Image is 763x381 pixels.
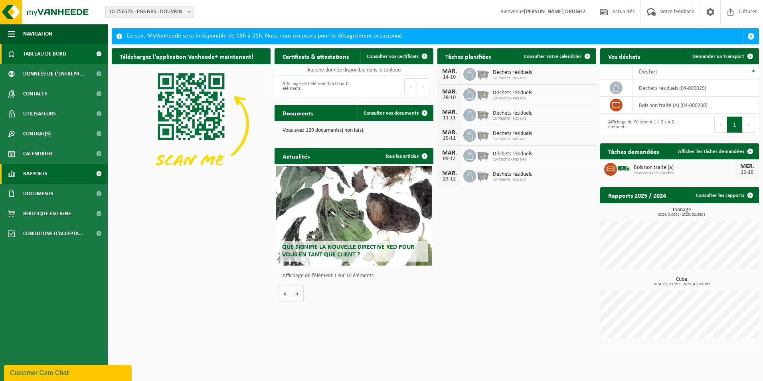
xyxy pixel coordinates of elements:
[604,282,759,286] span: 2024: 62,500 m3 - 2025: 47,500 m3
[367,54,419,59] span: Consulter vos certificats
[441,170,457,177] div: MAR.
[617,162,631,175] img: BL-SO-LV
[476,67,490,80] img: WB-2500-GAL-GY-01
[633,97,759,114] td: bois non traité (A) (04-000200)
[714,117,727,133] button: Previous
[604,213,759,217] span: 2024: 0,000 t - 2025: 52,680 t
[604,116,676,133] div: Affichage de l'élément 1 à 2 sur 2 éléments
[282,244,414,258] span: Que signifie la nouvelle directive RED pour vous en tant que client ?
[127,29,743,44] div: Ce soir, MyVanheede sera indisponible de 18h à 21h. Nous nous excusons pour le désagrément occasi...
[493,137,532,142] span: 10-756573 - PGS NRS
[633,79,759,97] td: déchets résiduels (04-000029)
[275,148,318,164] h2: Actualités
[112,64,271,184] img: Download de VHEPlus App
[727,117,743,133] button: 1
[437,48,499,64] h2: Tâches planifiées
[441,150,457,156] div: MAR.
[493,171,532,178] span: Déchets résiduels
[476,107,490,121] img: WB-2500-GAL-GY-01
[357,105,433,121] a: Consulter vos documents
[23,84,47,104] span: Contacts
[678,149,744,154] span: Afficher les tâches demandées
[493,178,532,183] span: 10-756573 - PGS NRS
[634,165,735,171] span: Bois non traité (a)
[672,143,758,159] a: Afficher les tâches demandées
[476,148,490,162] img: WB-2500-GAL-GY-01
[493,157,532,162] span: 10-756573 - PGS NRS
[476,87,490,101] img: WB-2500-GAL-GY-01
[493,110,532,117] span: Déchets résiduels
[639,69,657,75] span: Déchet
[441,89,457,95] div: MAR.
[23,164,47,184] span: Rapports
[23,144,52,164] span: Calendrier
[276,166,432,266] a: Que signifie la nouvelle directive RED pour vous en tant que client ?
[291,286,304,302] button: Volgende
[518,48,595,64] a: Consulter votre calendrier
[686,48,758,64] a: Demander un transport
[600,187,674,203] h2: Rapports 2025 / 2024
[360,48,433,64] a: Consulter vos certificats
[23,224,83,244] span: Conditions d'accepta...
[112,48,261,64] h2: Téléchargez l'application Vanheede+ maintenant!
[379,148,433,164] a: Tous les articles
[493,76,532,81] span: 10-756573 - PGS NRS
[23,124,51,144] span: Contrat(s)
[441,109,457,115] div: MAR.
[441,115,457,121] div: 11-11
[23,44,66,64] span: Tableau de bord
[441,95,457,101] div: 28-10
[690,187,758,203] a: Consulter les rapports
[493,90,532,96] span: Déchets résiduels
[23,184,53,204] span: Documents
[279,286,291,302] button: Vorige
[493,151,532,157] span: Déchets résiduels
[493,96,532,101] span: 10-756573 - PGS NRS
[634,171,735,176] span: Livraison sur site planifiée
[524,54,581,59] span: Consulter votre calendrier
[23,64,84,84] span: Données de l'entrepr...
[279,77,350,95] div: Affichage de l'élément 0 à 0 sur 0 éléments
[493,117,532,121] span: 10-756573 - PGS NRS
[4,363,133,381] iframe: chat widget
[283,128,425,133] p: Vous avez 129 document(s) non lu(s).
[441,129,457,136] div: MAR.
[604,277,759,286] h3: Cube
[692,54,744,59] span: Demander un transport
[743,117,755,133] button: Next
[441,68,457,75] div: MAR.
[441,177,457,182] div: 23-12
[476,128,490,141] img: WB-2500-GAL-GY-01
[105,6,194,18] span: 10-756573 - PGS NRS - DOUVRIN
[493,131,532,137] span: Déchets résiduels
[417,78,429,94] button: Next
[441,75,457,80] div: 14-10
[476,169,490,182] img: WB-2500-GAL-GY-01
[275,48,357,64] h2: Certificats & attestations
[364,111,419,116] span: Consulter vos documents
[23,204,71,224] span: Boutique en ligne
[106,6,193,18] span: 10-756573 - PGS NRS - DOUVRIN
[524,9,586,15] strong: [PERSON_NAME] DRUMEZ
[739,163,755,170] div: MER.
[23,104,56,124] span: Utilisateurs
[275,64,433,75] td: Aucune donnée disponible dans le tableau
[283,273,429,279] p: Affichage de l'élément 1 sur 10 éléments
[600,143,667,159] h2: Tâches demandées
[23,24,52,44] span: Navigation
[441,156,457,162] div: 09-12
[441,136,457,141] div: 25-11
[404,78,417,94] button: Previous
[493,69,532,76] span: Déchets résiduels
[600,48,648,64] h2: Vos déchets
[739,170,755,175] div: 15-10
[604,207,759,217] h3: Tonnage
[275,105,321,121] h2: Documents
